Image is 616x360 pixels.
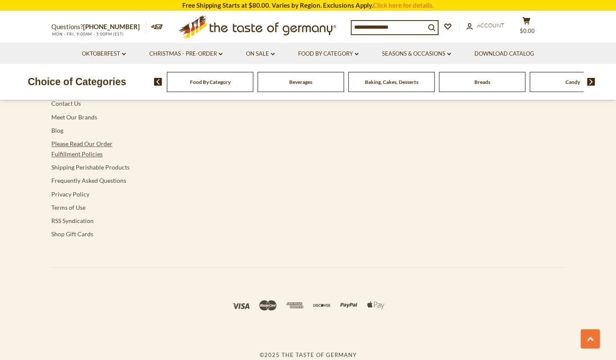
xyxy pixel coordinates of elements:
[83,23,140,30] a: [PHONE_NUMBER]
[51,351,565,360] span: © 2025 The Taste of Germany
[51,204,86,211] a: Terms of Use
[51,190,89,198] a: Privacy Policy
[298,49,358,59] a: Food By Category
[154,78,162,86] img: previous arrow
[51,127,63,134] a: Blog
[466,21,504,30] a: Account
[246,49,275,59] a: On Sale
[373,1,434,9] a: Click here for details.
[513,17,539,38] button: $0.00
[51,32,124,36] span: MON - FRI, 9:00AM - 5:00PM (EST)
[289,79,312,85] a: Beverages
[51,177,126,184] a: Frequently Asked Questions
[587,78,595,86] img: next arrow
[51,21,146,33] p: Questions?
[566,79,580,85] a: Candy
[477,22,504,29] span: Account
[51,230,93,238] a: Shop Gift Cards
[474,49,534,59] a: Download Catalog
[51,100,81,107] a: Contact Us
[190,79,231,85] a: Food By Category
[51,217,94,224] a: RSS Syndication
[149,49,222,59] a: Christmas - PRE-ORDER
[520,27,535,34] span: $0.00
[51,164,130,171] a: Shipping Perishable Products
[51,113,97,121] a: Meet Our Brands
[51,140,113,157] a: Please Read Our Order Fulfillment Policies
[474,79,490,85] a: Breads
[365,79,418,85] a: Baking, Cakes, Desserts
[82,49,126,59] a: Oktoberfest
[382,49,451,59] a: Seasons & Occasions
